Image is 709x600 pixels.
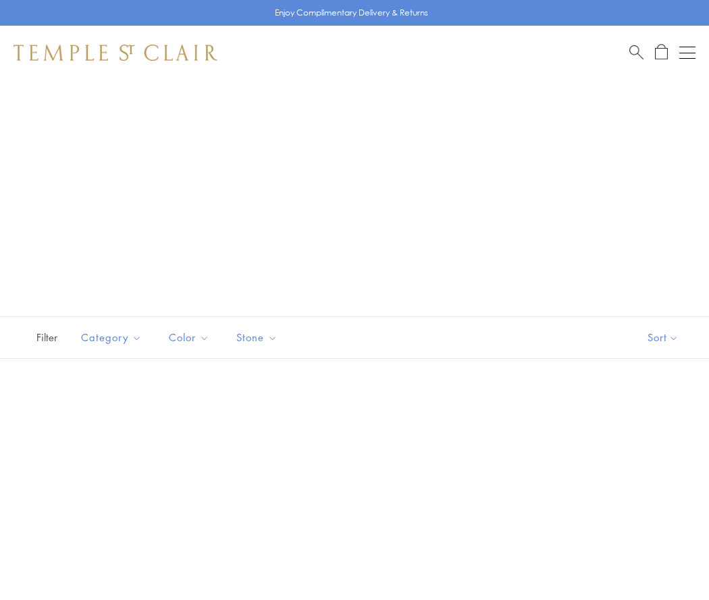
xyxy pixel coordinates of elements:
[230,329,288,346] span: Stone
[14,45,217,61] img: Temple St. Clair
[226,322,288,353] button: Stone
[617,317,709,358] button: Show sort by
[655,44,668,61] a: Open Shopping Bag
[162,329,219,346] span: Color
[74,329,152,346] span: Category
[275,6,428,20] p: Enjoy Complimentary Delivery & Returns
[679,45,695,61] button: Open navigation
[71,322,152,353] button: Category
[629,44,644,61] a: Search
[159,322,219,353] button: Color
